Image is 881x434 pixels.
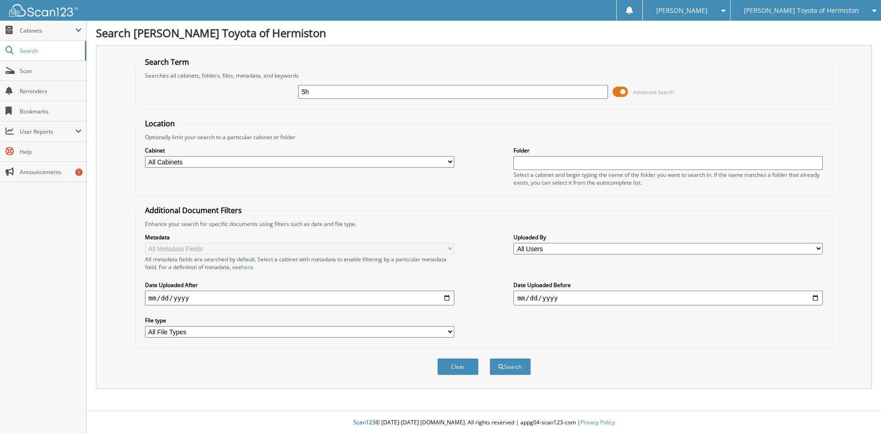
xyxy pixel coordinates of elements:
[140,220,828,228] div: Enhance your search for specific documents using filters such as date and file type.
[145,147,454,154] label: Cabinet
[140,133,828,141] div: Optionally limit your search to a particular cabinet or folder
[96,25,872,40] h1: Search [PERSON_NAME] Toyota of Hermiston
[20,47,80,55] span: Search
[140,205,246,215] legend: Additional Document Filters
[656,8,708,13] span: [PERSON_NAME]
[580,418,615,426] a: Privacy Policy
[241,263,253,271] a: here
[513,147,823,154] label: Folder
[140,57,194,67] legend: Search Term
[20,67,82,75] span: Scan
[513,233,823,241] label: Uploaded By
[140,72,828,79] div: Searches all cabinets, folders, files, metadata, and keywords
[20,168,82,176] span: Announcements
[513,171,823,186] div: Select a cabinet and begin typing the name of the folder you want to search in. If the name match...
[353,418,375,426] span: Scan123
[633,89,674,96] span: Advanced Search
[75,169,83,176] div: 1
[744,8,859,13] span: [PERSON_NAME] Toyota of Hermiston
[145,281,454,289] label: Date Uploaded After
[140,118,179,129] legend: Location
[835,390,881,434] iframe: Chat Widget
[20,27,75,34] span: Cabinets
[145,291,454,305] input: start
[87,411,881,434] div: © [DATE]-[DATE] [DOMAIN_NAME]. All rights reserved | appg04-scan123-com |
[437,358,479,375] button: Clear
[490,358,531,375] button: Search
[20,107,82,115] span: Bookmarks
[145,316,454,324] label: File type
[20,148,82,156] span: Help
[145,233,454,241] label: Metadata
[513,281,823,289] label: Date Uploaded Before
[145,255,454,271] div: All metadata fields are searched by default. Select a cabinet with metadata to enable filtering b...
[9,4,78,17] img: scan123-logo-white.svg
[20,128,75,135] span: User Reports
[20,87,82,95] span: Reminders
[513,291,823,305] input: end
